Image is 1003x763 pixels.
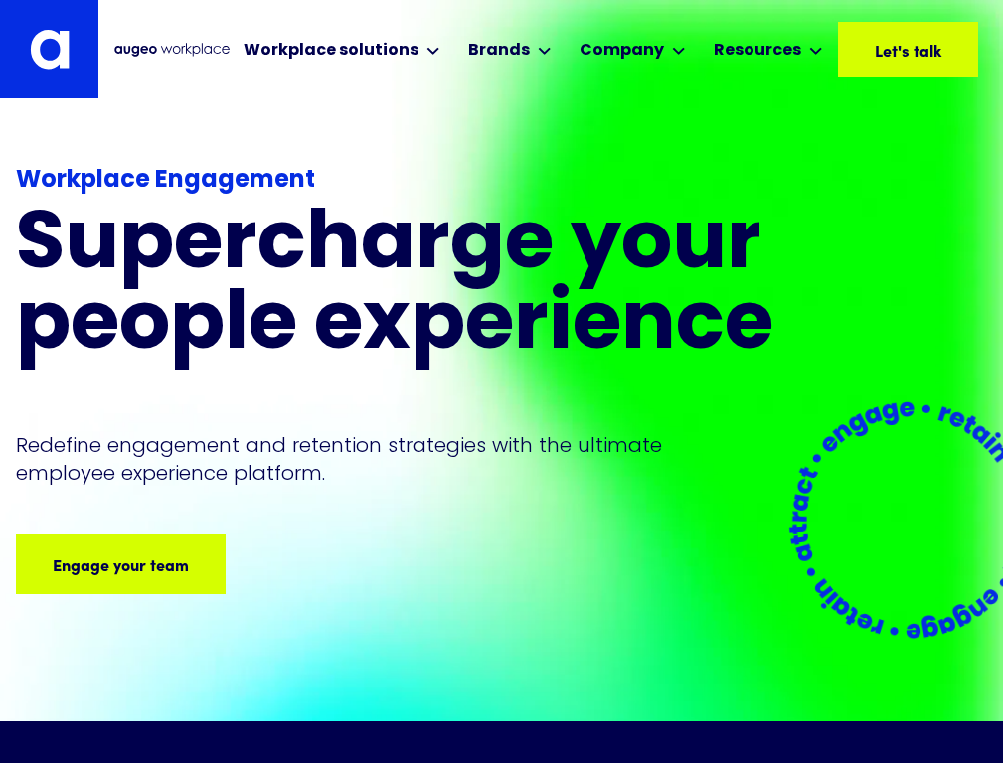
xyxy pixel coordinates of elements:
[838,22,978,77] a: Let's talk
[244,39,418,63] div: Workplace solutions
[16,534,226,594] a: Engage your team
[30,29,70,70] img: Augeo's "a" monogram decorative logo in white.
[468,39,530,63] div: Brands
[16,207,875,368] h1: Supercharge your people experience
[580,39,664,63] div: Company
[114,43,229,57] img: Augeo Workplace business unit full logo in mignight blue.
[16,163,875,199] div: Workplace Engagement
[16,431,700,487] p: Redefine engagement and retention strategies with the ultimate employee experience platform.
[714,39,801,63] div: Resources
